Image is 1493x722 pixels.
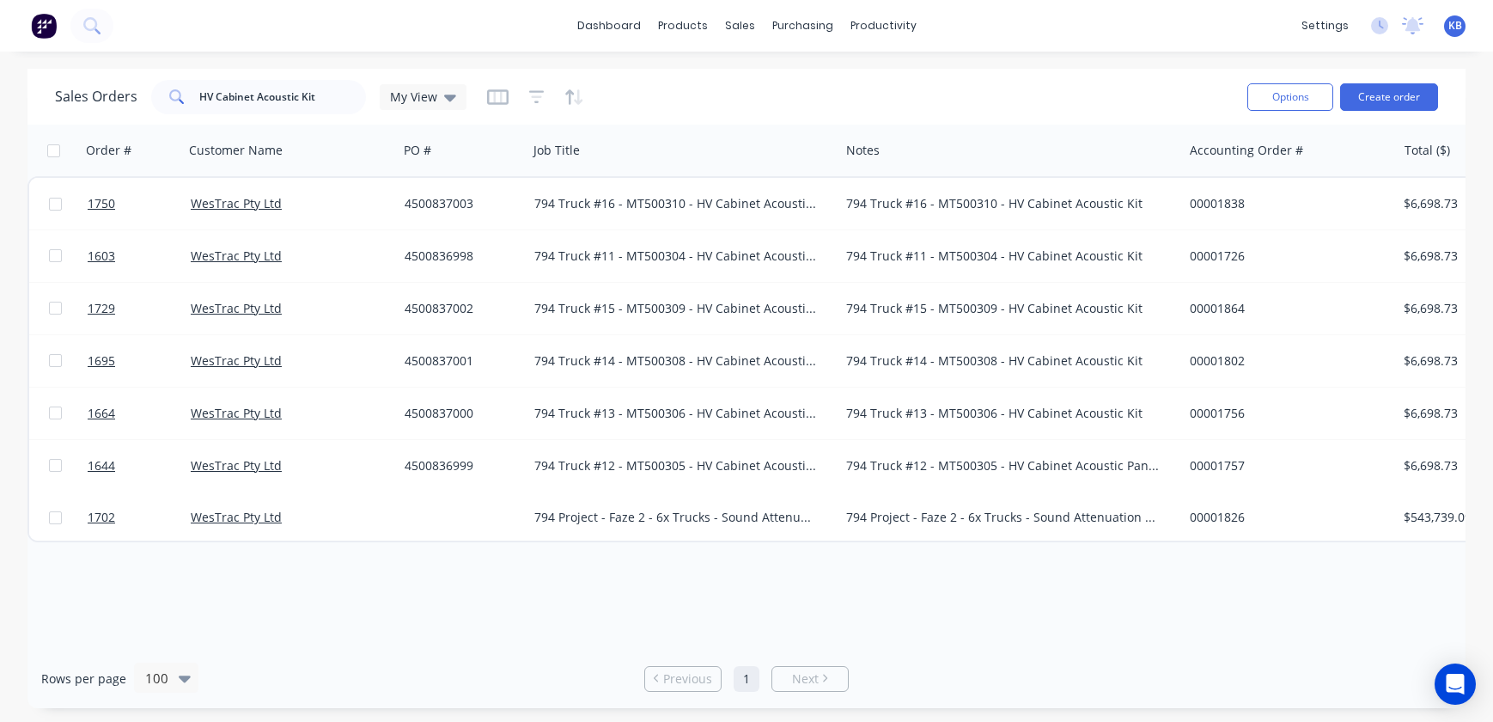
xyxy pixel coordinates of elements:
[41,670,126,688] span: Rows per page
[1190,195,1380,212] div: 00001838
[772,670,848,688] a: Next page
[1190,248,1380,265] div: 00001726
[1190,352,1380,370] div: 00001802
[189,142,283,159] div: Customer Name
[846,248,1159,265] div: 794 Truck #11 - MT500304 - HV Cabinet Acoustic Kit
[734,666,759,692] a: Page 1 is your current page
[1190,142,1303,159] div: Accounting Order #
[1448,18,1462,34] span: KB
[1190,457,1380,474] div: 00001757
[1405,142,1450,159] div: Total ($)
[88,457,115,474] span: 1644
[88,283,191,334] a: 1729
[1247,83,1333,111] button: Options
[191,195,282,211] a: WesTrac Pty Ltd
[846,509,1159,526] div: 794 Project - Faze 2 - 6x Trucks - Sound Attenuation Full Kit
[663,670,712,688] span: Previous
[390,88,437,106] span: My View
[88,230,191,282] a: 1603
[534,195,818,212] div: 794 Truck #16 - MT500310 - HV Cabinet Acoustic Kit
[88,300,115,317] span: 1729
[534,352,818,370] div: 794 Truck #14 - MT500308 - HV Cabinet Acoustic Kit
[534,300,818,317] div: 794 Truck #15 - MT500309 - HV Cabinet Acoustic Kit
[534,248,818,265] div: 794 Truck #11 - MT500304 - HV Cabinet Acoustic Kit
[764,13,842,39] div: purchasing
[405,195,515,212] div: 4500837003
[31,13,57,39] img: Factory
[1293,13,1357,39] div: settings
[88,335,191,387] a: 1695
[405,248,515,265] div: 4500836998
[846,195,1159,212] div: 794 Truck #16 - MT500310 - HV Cabinet Acoustic Kit
[405,352,515,370] div: 4500837001
[846,457,1159,474] div: 794 Truck #12 - MT500305 - HV Cabinet Acoustic Paneling
[55,89,137,105] h1: Sales Orders
[88,352,115,370] span: 1695
[199,80,367,114] input: Search...
[1190,405,1380,422] div: 00001756
[86,142,131,159] div: Order #
[88,178,191,229] a: 1750
[534,509,818,526] div: 794 Project - Faze 2 - 6x Trucks - Sound Attenuation Full Kit
[1190,300,1380,317] div: 00001864
[88,492,191,543] a: 1702
[88,388,191,439] a: 1664
[569,13,649,39] a: dashboard
[534,457,818,474] div: 794 Truck #12 - MT500305 - HV Cabinet Acoustic Paneling
[792,670,819,688] span: Next
[191,457,282,474] a: WesTrac Pty Ltd
[88,440,191,492] a: 1644
[1340,83,1438,111] button: Create order
[191,248,282,264] a: WesTrac Pty Ltd
[404,142,431,159] div: PO #
[533,142,580,159] div: Job Title
[88,248,115,265] span: 1603
[88,509,115,526] span: 1702
[191,405,282,421] a: WesTrac Pty Ltd
[846,300,1159,317] div: 794 Truck #15 - MT500309 - HV Cabinet Acoustic Kit
[191,509,282,525] a: WesTrac Pty Ltd
[88,405,115,422] span: 1664
[842,13,925,39] div: productivity
[846,352,1159,370] div: 794 Truck #14 - MT500308 - HV Cabinet Acoustic Kit
[534,405,818,422] div: 794 Truck #13 - MT500306 - HV Cabinet Acoustic Kit
[637,666,856,692] ul: Pagination
[645,670,721,688] a: Previous page
[405,405,515,422] div: 4500837000
[405,300,515,317] div: 4500837002
[405,457,515,474] div: 4500836999
[846,142,880,159] div: Notes
[649,13,716,39] div: products
[716,13,764,39] div: sales
[846,405,1159,422] div: 794 Truck #13 - MT500306 - HV Cabinet Acoustic Kit
[191,352,282,369] a: WesTrac Pty Ltd
[1190,509,1380,526] div: 00001826
[88,195,115,212] span: 1750
[191,300,282,316] a: WesTrac Pty Ltd
[1435,664,1476,705] div: Open Intercom Messenger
